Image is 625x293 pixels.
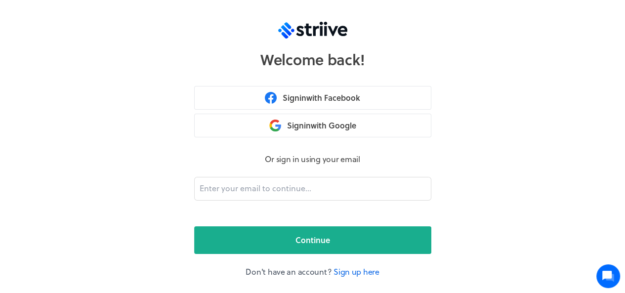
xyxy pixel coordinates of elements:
[194,177,431,201] input: Enter your email to continue...
[260,50,365,68] h1: Welcome back!
[15,48,183,64] h1: Hi [PERSON_NAME]
[64,121,119,129] span: New conversation
[596,264,620,288] iframe: gist-messenger-bubble-iframe
[15,115,182,135] button: New conversation
[295,234,330,246] span: Continue
[15,66,183,97] h2: We're here to help. Ask us anything!
[194,114,431,137] button: Signinwith Google
[194,266,431,278] p: Don't have an account?
[194,86,431,110] button: Signinwith Facebook
[194,226,431,254] button: Continue
[13,154,184,166] p: Find an answer quickly
[278,22,347,39] img: logo-trans.svg
[333,266,379,277] a: Sign up here
[29,170,176,190] input: Search articles
[194,153,431,165] p: Or sign in using your email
